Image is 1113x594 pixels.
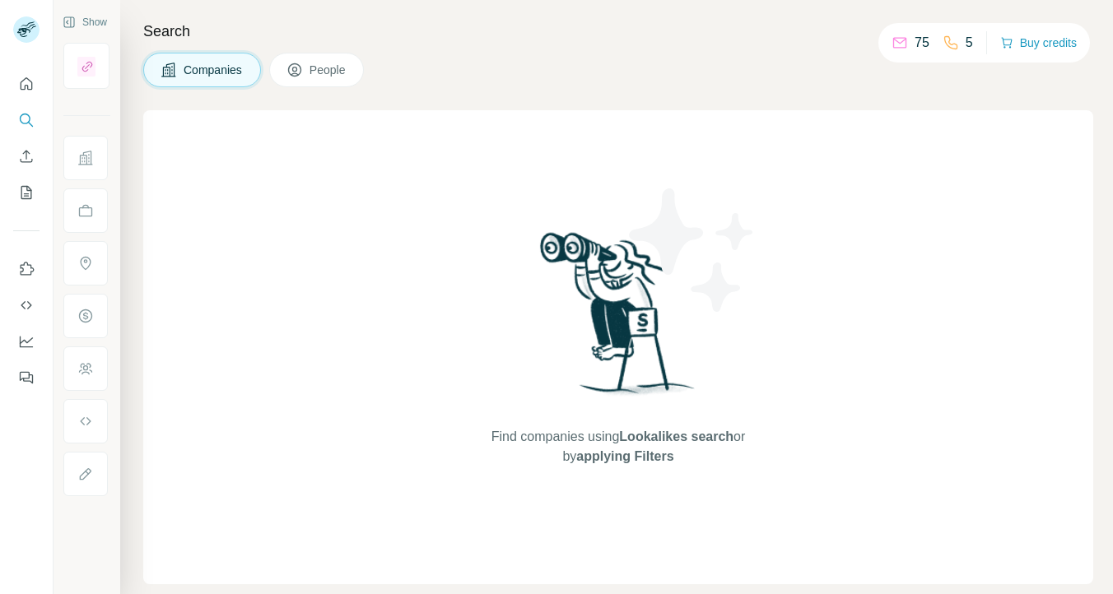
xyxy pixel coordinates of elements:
button: Use Surfe on LinkedIn [13,254,40,284]
button: Use Surfe API [13,290,40,320]
button: Quick start [13,69,40,99]
span: Find companies using or by [487,427,750,466]
button: Dashboard [13,327,40,356]
span: Lookalikes search [619,429,733,443]
p: 75 [915,33,929,53]
span: People [310,62,347,78]
img: Surfe Illustration - Stars [618,176,766,324]
button: My lists [13,178,40,207]
button: Buy credits [1000,31,1077,54]
button: Show [51,10,119,35]
img: Surfe Illustration - Woman searching with binoculars [533,228,704,411]
button: Enrich CSV [13,142,40,171]
button: Search [13,105,40,135]
h4: Search [143,20,1093,43]
span: Companies [184,62,244,78]
span: applying Filters [576,449,673,463]
p: 5 [966,33,973,53]
button: Feedback [13,363,40,392]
